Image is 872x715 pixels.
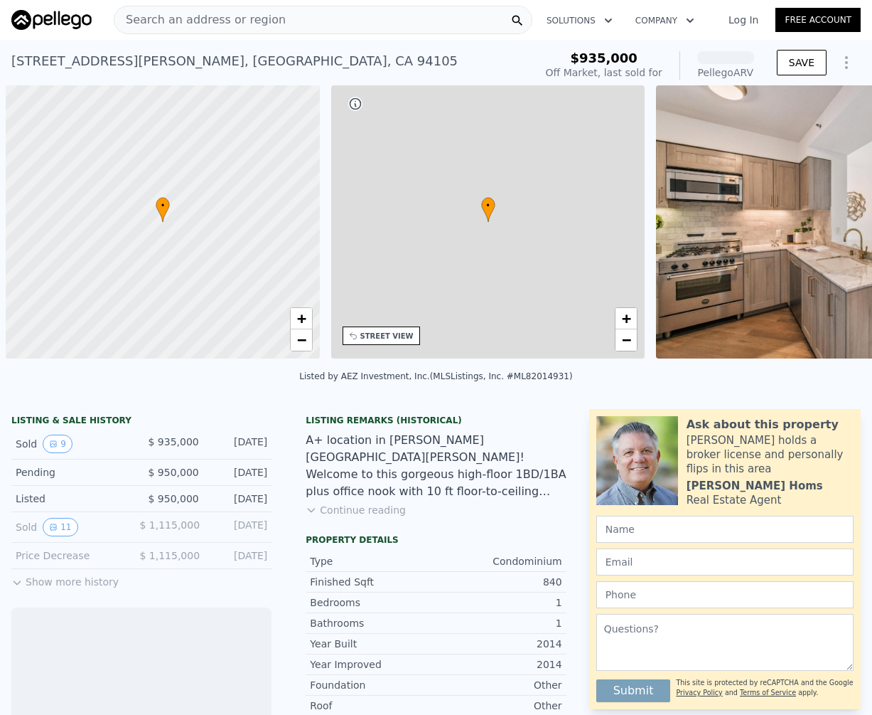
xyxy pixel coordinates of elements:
[16,435,130,453] div: Sold
[139,550,200,561] span: $ 1,115,000
[615,308,637,329] a: Zoom in
[296,331,306,349] span: −
[148,436,198,447] span: $ 935,000
[210,492,268,506] div: [DATE]
[687,416,839,433] div: Ask about this property
[310,699,436,713] div: Roof
[546,65,662,80] div: Off Market, last sold for
[687,493,782,507] div: Real Estate Agent
[310,678,436,692] div: Foundation
[16,549,128,563] div: Price Decrease
[211,518,267,536] div: [DATE]
[11,10,92,30] img: Pellego
[296,309,306,327] span: +
[148,493,198,504] span: $ 950,000
[687,479,823,493] div: [PERSON_NAME] Homs
[436,657,561,672] div: 2014
[697,65,754,80] div: Pellego ARV
[310,554,436,568] div: Type
[306,534,566,546] div: Property details
[43,518,77,536] button: View historical data
[436,554,561,568] div: Condominium
[436,678,561,692] div: Other
[11,415,271,429] div: LISTING & SALE HISTORY
[310,637,436,651] div: Year Built
[11,51,458,71] div: [STREET_ADDRESS][PERSON_NAME] , [GEOGRAPHIC_DATA] , CA 94105
[775,8,861,32] a: Free Account
[310,575,436,589] div: Finished Sqft
[306,503,406,517] button: Continue reading
[210,435,268,453] div: [DATE]
[622,331,631,349] span: −
[436,616,561,630] div: 1
[310,657,436,672] div: Year Improved
[148,467,198,478] span: $ 950,000
[211,549,267,563] div: [DATE]
[777,50,827,75] button: SAVE
[299,371,572,381] div: Listed by AEZ Investment, Inc. (MLSListings, Inc. #ML82014931)
[481,197,495,222] div: •
[676,674,854,702] div: This site is protected by reCAPTCHA and the Google and apply.
[306,432,566,500] div: A+ location in [PERSON_NAME][GEOGRAPHIC_DATA][PERSON_NAME]! Welcome to this gorgeous high-floor 1...
[535,8,624,33] button: Solutions
[615,329,637,351] a: Zoom out
[16,492,130,506] div: Listed
[596,549,854,576] input: Email
[436,595,561,610] div: 1
[481,199,495,212] span: •
[156,199,170,212] span: •
[291,308,312,329] a: Zoom in
[570,51,637,65] span: $935,000
[436,575,561,589] div: 840
[676,689,722,697] a: Privacy Policy
[291,329,312,351] a: Zoom out
[687,433,854,476] div: [PERSON_NAME] holds a broker license and personally flips in this area
[11,569,119,589] button: Show more history
[622,309,631,327] span: +
[16,518,128,536] div: Sold
[114,11,286,28] span: Search an address or region
[210,465,268,480] div: [DATE]
[139,519,200,531] span: $ 1,115,000
[156,197,170,222] div: •
[624,8,706,33] button: Company
[16,465,130,480] div: Pending
[310,616,436,630] div: Bathrooms
[310,595,436,610] div: Bedrooms
[360,331,414,341] div: STREET VIEW
[711,13,775,27] a: Log In
[832,48,861,77] button: Show Options
[596,679,671,702] button: Submit
[436,699,561,713] div: Other
[596,581,854,608] input: Phone
[596,516,854,543] input: Name
[43,435,72,453] button: View historical data
[306,415,566,426] div: Listing Remarks (Historical)
[740,689,796,697] a: Terms of Service
[436,637,561,651] div: 2014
